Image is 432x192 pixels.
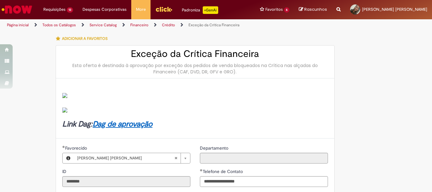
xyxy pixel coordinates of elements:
[74,153,190,163] a: [PERSON_NAME] [PERSON_NAME]Limpar campo Favorecido
[62,62,328,75] div: Esta oferta é destinada à aprovação por exceção dos pedidos de venda bloqueados na Crítica nas al...
[200,145,230,151] label: Somente leitura - Departamento
[62,108,67,113] img: sys_attachment.do
[62,119,152,129] strong: Link Dag:
[203,169,244,174] span: Telefone de Contato
[89,22,117,28] a: Service Catalog
[200,153,328,164] input: Departamento
[62,36,108,41] span: Adicionar a Favoritos
[299,7,327,13] a: Rascunhos
[203,6,218,14] p: +GenAi
[62,146,65,148] span: Obrigatório Preenchido
[62,93,67,98] img: sys_attachment.do
[63,153,74,163] button: Favorecido, Visualizar este registro Francielle Muniz Alexandre
[7,22,29,28] a: Página inicial
[265,6,283,13] span: Favoritos
[62,169,68,174] span: Somente leitura - ID
[62,168,68,175] label: Somente leitura - ID
[155,4,172,14] img: click_logo_yellow_360x200.png
[83,6,127,13] span: Despesas Corporativas
[62,49,328,59] h2: Exceção da Crítica Financeira
[42,22,76,28] a: Todos os Catálogos
[62,176,190,187] input: ID
[136,6,146,13] span: More
[188,22,239,28] a: Exceção da Crítica Financeira
[1,3,33,16] img: ServiceNow
[304,6,327,12] span: Rascunhos
[67,7,73,13] span: 13
[162,22,175,28] a: Crédito
[171,153,181,163] abbr: Limpar campo Favorecido
[5,19,283,31] ul: Trilhas de página
[182,6,218,14] div: Padroniza
[65,145,88,151] span: Necessários - Favorecido
[200,169,203,171] span: Obrigatório Preenchido
[56,32,111,45] button: Adicionar a Favoritos
[362,7,427,12] span: [PERSON_NAME] [PERSON_NAME]
[200,176,328,187] input: Telefone de Contato
[93,119,152,129] a: Dag de aprovação
[284,7,289,13] span: 6
[130,22,148,28] a: Financeiro
[43,6,65,13] span: Requisições
[77,153,174,163] span: [PERSON_NAME] [PERSON_NAME]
